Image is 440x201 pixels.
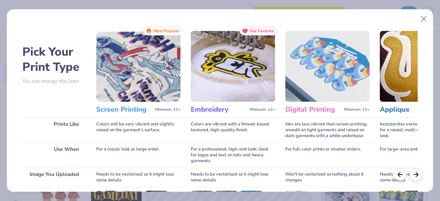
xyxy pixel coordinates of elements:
img: Embroidery [191,31,275,102]
div: Inks are less vibrant than screen printing; smooth on light garments and raised on dark garments ... [285,118,370,143]
span: Our Favorite [250,29,274,33]
span: Minimum: 12+ [155,107,180,112]
h3: Digital Printing [285,105,341,114]
div: For a professional, high-end look; ideal for logos and text on hats and heavy garments. [191,143,275,168]
span: Minimum: 12+ [344,107,370,112]
span: Minimum: 12+ [250,107,275,112]
div: Image You Uploaded [22,168,86,187]
h3: Applique [380,105,436,114]
div: Needs to be vectorized so it might lose some details [191,168,275,187]
div: Colors are vibrant with a thread-based textured, high-quality finish. [191,118,275,143]
div: Needs to be vectorized so it might lose some details [96,168,180,187]
p: You can change this later. [22,78,86,84]
div: Won't be vectorized so nothing about it changes [285,168,370,187]
h3: Screen Printing [96,105,152,114]
span: Most Popular [153,29,179,33]
h3: Embroidery [191,105,247,114]
h2: Pick Your Print Type [22,44,86,75]
div: Colors will be very vibrant and slightly raised on the garment's surface. [96,118,180,143]
img: Screen Printing [96,31,180,102]
div: Prints Like [22,118,86,143]
div: Use When [22,143,86,168]
img: Digital Printing [285,31,370,102]
div: For a classic look or large order. [96,143,180,168]
div: For full-color prints or smaller orders. [285,143,370,168]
